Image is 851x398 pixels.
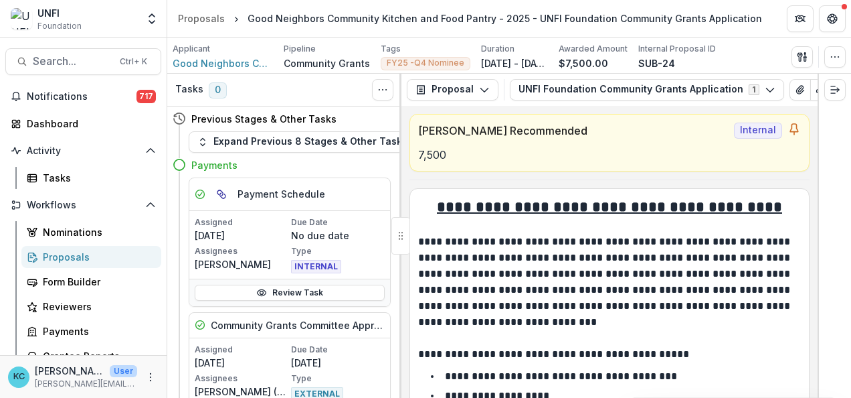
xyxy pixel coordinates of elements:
a: Good Neighbors Community Kitchen and Food Pantry [173,56,273,70]
button: Open Activity [5,140,161,161]
p: SUB-24 [638,56,675,70]
p: Applicant [173,43,210,55]
div: Nominations [43,225,151,239]
p: Assigned [195,216,288,228]
p: Tags [381,43,401,55]
p: [PERSON_NAME] [35,364,104,378]
button: More [143,369,159,385]
span: Internal [734,123,782,139]
button: View dependent tasks [211,184,232,205]
div: Form Builder [43,275,151,289]
p: [PERSON_NAME][EMAIL_ADDRESS][PERSON_NAME][DOMAIN_NAME] [35,378,137,390]
p: [DATE] [195,356,288,370]
a: Grantee Reports [21,345,161,367]
a: Dashboard [5,113,161,135]
img: UNFI [11,8,32,29]
h5: Payment Schedule [238,187,325,201]
div: Dashboard [27,117,151,131]
p: Due Date [291,344,385,356]
div: Grantee Reports [43,349,151,363]
div: Proposals [43,250,151,264]
p: [PERSON_NAME] [195,257,288,271]
span: 0 [209,82,227,98]
p: No due date [291,228,385,243]
button: Notifications717 [5,86,161,107]
p: [PERSON_NAME] Recommended [418,123,729,139]
button: Toggle View Cancelled Tasks [372,79,393,101]
span: Search... [33,55,112,68]
span: Foundation [37,20,82,32]
p: Community Grants [284,56,370,70]
a: Form Builder [21,271,161,293]
p: Due Date [291,216,385,228]
span: 717 [136,90,156,103]
a: Proposals [21,246,161,268]
p: 7,500 [418,147,801,163]
h4: Payments [191,158,238,172]
button: Expand right [824,79,846,101]
button: Proposal [407,79,498,101]
div: Kristine Creveling [13,373,25,381]
button: Expand Previous 8 Stages & Other Tasks [189,131,416,153]
h4: Previous Stages & Other Tasks [191,112,337,126]
p: [DATE] [195,228,288,243]
h3: Tasks [175,84,203,95]
a: [PERSON_NAME] RecommendedInternal7,500 [409,114,810,172]
p: Internal Proposal ID [638,43,716,55]
p: $7,500.00 [559,56,608,70]
span: INTERNAL [291,260,341,273]
p: Assignees [195,245,288,257]
a: Review Task [195,285,385,301]
button: Get Help [819,5,846,32]
p: User [110,365,137,377]
span: FY25 -Q4 Nominee [387,58,464,68]
p: [DATE] - [DATE] [481,56,548,70]
button: Search... [5,48,161,75]
a: Nominations [21,221,161,243]
nav: breadcrumb [173,9,767,28]
div: Ctrl + K [117,54,150,69]
button: View Attached Files [789,79,811,101]
button: Open entity switcher [143,5,161,32]
p: Assigned [195,344,288,356]
button: UNFI Foundation Community Grants Application1 [510,79,784,101]
p: Pipeline [284,43,316,55]
button: Open Workflows [5,194,161,216]
p: Assignees [195,373,288,385]
a: Proposals [173,9,230,28]
div: UNFI [37,6,82,20]
p: Type [291,373,385,385]
span: Notifications [27,91,136,103]
div: Payments [43,324,151,338]
p: Duration [481,43,514,55]
div: Good Neighbors Community Kitchen and Food Pantry - 2025 - UNFI Foundation Community Grants Applic... [248,11,762,25]
a: Reviewers [21,295,161,318]
button: Partners [787,5,814,32]
a: Payments [21,320,161,342]
div: Tasks [43,171,151,185]
div: Proposals [178,11,225,25]
h5: Community Grants Committee Approval Form [211,318,385,332]
p: Type [291,245,385,257]
span: Workflows [27,200,140,211]
div: Reviewers [43,300,151,314]
span: Activity [27,145,140,157]
p: Awarded Amount [559,43,628,55]
p: [DATE] [291,356,385,370]
a: Tasks [21,167,161,189]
